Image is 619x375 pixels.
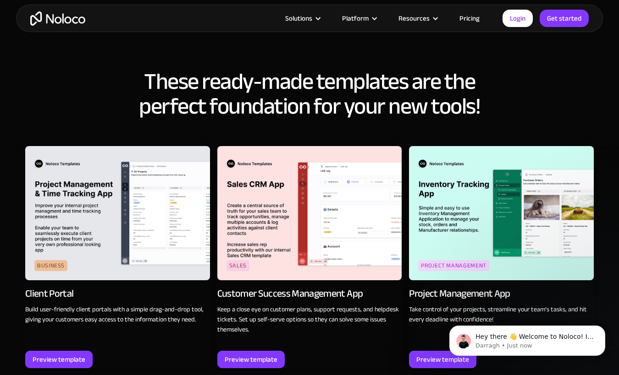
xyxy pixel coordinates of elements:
iframe: Intercom notifications message [436,306,619,370]
div: Solutions [274,12,331,24]
h2: These ready-made templates are the perfect foundation for your new tools! [25,69,594,119]
p: Build user-friendly client portals with a simple drag-and-drop tool, giving your customers easy a... [25,304,210,325]
div: Preview template [225,353,277,365]
a: Login [503,10,533,27]
div: Platform [331,12,387,24]
div: Resources [398,12,430,24]
a: BusinessClient PortalBuild user-friendly client portals with a simple drag-and-drop tool, giving ... [25,146,210,368]
div: Preview template [33,353,85,365]
div: sales [227,260,249,271]
div: Business [34,260,67,271]
p: Take control of your projects, streamline your team’s tasks, and hit every deadline with confidence! [409,304,594,325]
a: Pricing [448,12,491,24]
div: Solutions [285,12,312,24]
a: home [30,11,85,26]
div: Client Portal [25,287,73,300]
a: Project ManagementProject Management AppTake control of your projects, streamline your team’s tas... [409,146,594,368]
a: Get started [540,10,589,27]
div: Project Management App [409,287,510,300]
div: Resources [387,12,448,24]
div: Preview template [416,353,469,365]
div: Customer Success Management App [217,287,363,300]
p: Keep a close eye on customer plans, support requests, and helpdesk tickets. Set up self-serve opt... [217,304,402,335]
div: Project Management [418,260,489,271]
a: salesCustomer Success Management AppKeep a close eye on customer plans, support requests, and hel... [217,146,402,368]
div: Platform [342,12,369,24]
